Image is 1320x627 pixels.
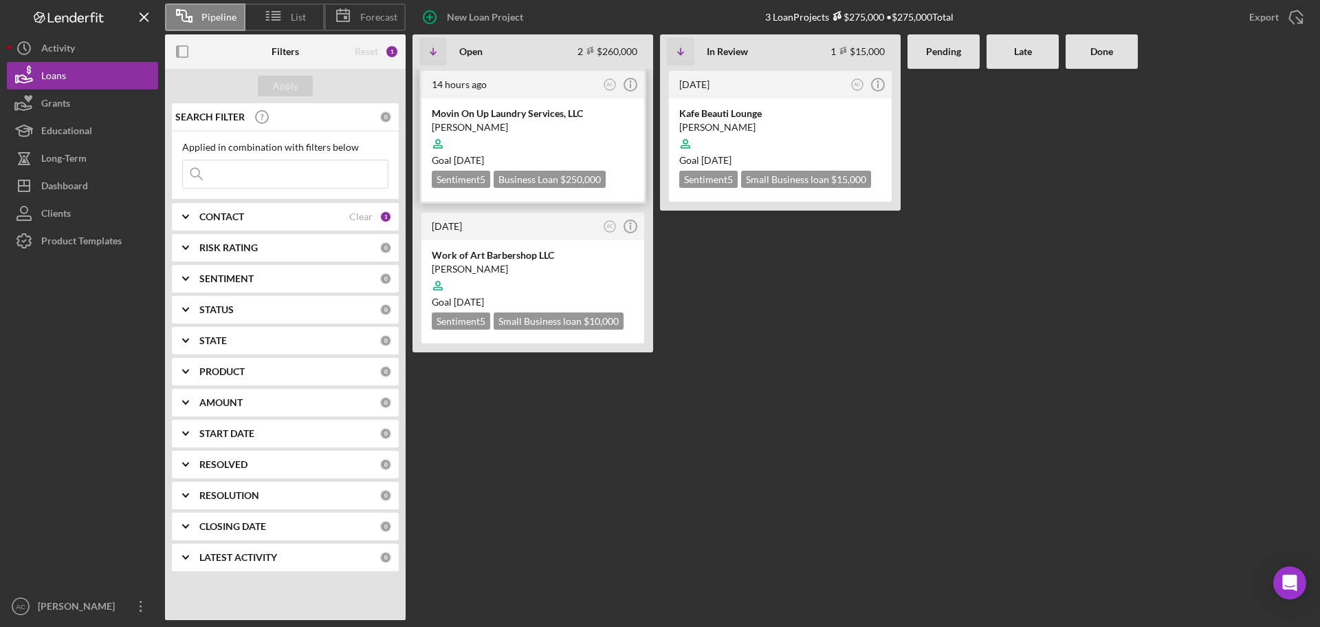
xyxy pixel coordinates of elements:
[741,171,871,188] div: Small Business loan
[432,220,462,232] time: 2025-09-14 13:38
[432,171,490,188] div: Sentiment 5
[379,520,392,533] div: 0
[291,12,306,23] span: List
[273,76,298,96] div: Apply
[454,154,484,166] time: 11/22/2025
[1014,46,1032,57] b: Late
[1249,3,1279,31] div: Export
[379,304,392,316] div: 0
[848,76,867,94] button: AC
[679,78,709,90] time: 2024-06-24 20:36
[831,173,866,185] span: $15,000
[679,107,881,120] div: Kafe Beauti Lounge
[679,171,738,188] div: Sentiment 5
[829,11,884,23] div: $275,000
[41,62,66,93] div: Loans
[494,312,624,330] div: Small Business loan
[447,3,523,31] div: New Loan Project
[41,172,88,203] div: Dashboard
[432,107,634,120] div: Movin On Up Laundry Services, LLC
[7,593,158,620] button: AC[PERSON_NAME]
[667,69,894,204] a: [DATE]ACKafe Beauti Lounge[PERSON_NAME]Goal [DATE]Sentiment5Small Business loan $15,000
[379,551,392,564] div: 0
[379,334,392,347] div: 0
[355,46,378,57] div: Reset
[199,304,234,315] b: STATUS
[584,315,619,327] span: $10,000
[379,211,392,223] div: 1
[199,552,277,563] b: LATEST ACTIVITY
[199,211,244,222] b: CONTACT
[707,46,748,57] b: In Review
[432,296,484,308] span: Goal
[41,145,87,176] div: Long-Term
[7,145,158,172] button: Long-Term
[560,173,601,185] span: $250,000
[419,211,646,346] a: [DATE]ACWork of Art Barbershop LLC[PERSON_NAME]Goal [DATE]Sentiment5Small Business loan $10,000
[855,82,861,87] text: AC
[1090,46,1113,57] b: Done
[379,489,392,502] div: 0
[41,227,122,258] div: Product Templates
[7,117,158,145] button: Educational
[379,427,392,440] div: 0
[41,117,92,148] div: Educational
[7,172,158,200] a: Dashboard
[199,242,258,253] b: RISK RATING
[199,335,227,346] b: STATE
[432,248,634,262] div: Work of Art Barbershop LLC
[830,45,885,57] div: 1 $15,000
[7,89,158,117] button: Grants
[926,46,961,57] b: Pending
[1273,566,1306,599] div: Open Intercom Messenger
[7,62,158,89] button: Loans
[494,171,606,188] div: Business Loan
[7,227,158,255] button: Product Templates
[258,76,313,96] button: Apply
[432,120,634,134] div: [PERSON_NAME]
[601,76,619,94] button: AC
[199,428,254,439] b: START DATE
[432,78,487,90] time: 2025-10-08 03:00
[432,262,634,276] div: [PERSON_NAME]
[201,12,236,23] span: Pipeline
[379,396,392,409] div: 0
[601,217,619,236] button: AC
[765,11,954,23] div: 3 Loan Projects • $275,000 Total
[607,224,613,229] text: AC
[199,459,247,470] b: RESOLVED
[419,69,646,204] a: 14 hours agoACMovin On Up Laundry Services, LLC[PERSON_NAME]Goal [DATE]Sentiment5Business Loan $2...
[175,111,245,123] b: SEARCH FILTER
[41,34,75,65] div: Activity
[199,366,245,377] b: PRODUCT
[182,142,388,153] div: Applied in combination with filters below
[679,154,731,166] span: Goal
[272,46,299,57] b: Filters
[199,521,266,532] b: CLOSING DATE
[7,34,158,62] button: Activity
[385,45,399,59] div: 1
[412,3,537,31] button: New Loan Project
[379,365,392,378] div: 0
[41,89,70,120] div: Grants
[432,312,490,330] div: Sentiment 5
[41,200,71,231] div: Clients
[7,200,158,227] button: Clients
[701,154,731,166] time: 07/20/2024
[459,46,483,57] b: Open
[199,273,254,284] b: SENTIMENT
[379,273,392,285] div: 0
[607,82,613,87] text: AC
[199,490,259,501] b: RESOLUTION
[1235,3,1313,31] button: Export
[349,211,373,222] div: Clear
[34,593,124,624] div: [PERSON_NAME]
[577,45,637,57] div: 2 $260,000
